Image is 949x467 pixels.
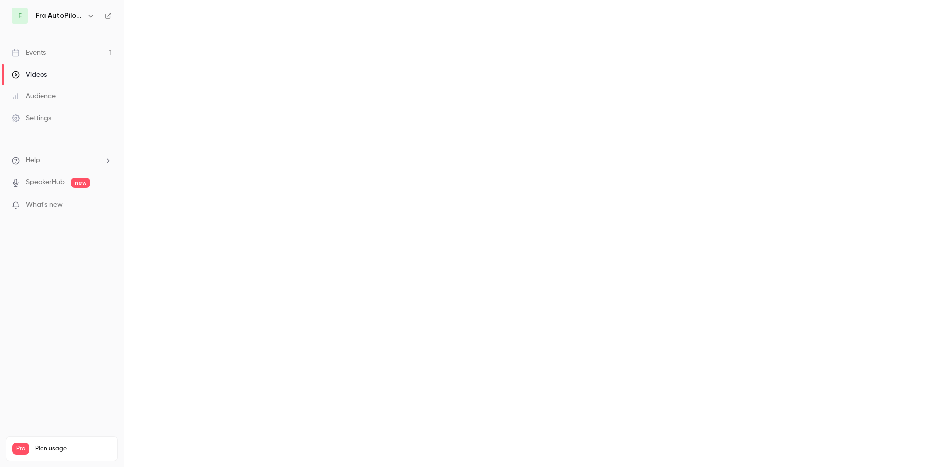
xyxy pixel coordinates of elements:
[100,201,112,210] iframe: Noticeable Trigger
[12,155,112,166] li: help-dropdown-opener
[26,177,65,188] a: SpeakerHub
[36,11,83,21] h6: Fra AutoPilot til TimeLog
[18,11,22,21] span: F
[12,113,51,123] div: Settings
[26,200,63,210] span: What's new
[12,48,46,58] div: Events
[12,91,56,101] div: Audience
[26,155,40,166] span: Help
[35,445,111,453] span: Plan usage
[12,443,29,455] span: Pro
[71,178,90,188] span: new
[12,70,47,80] div: Videos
